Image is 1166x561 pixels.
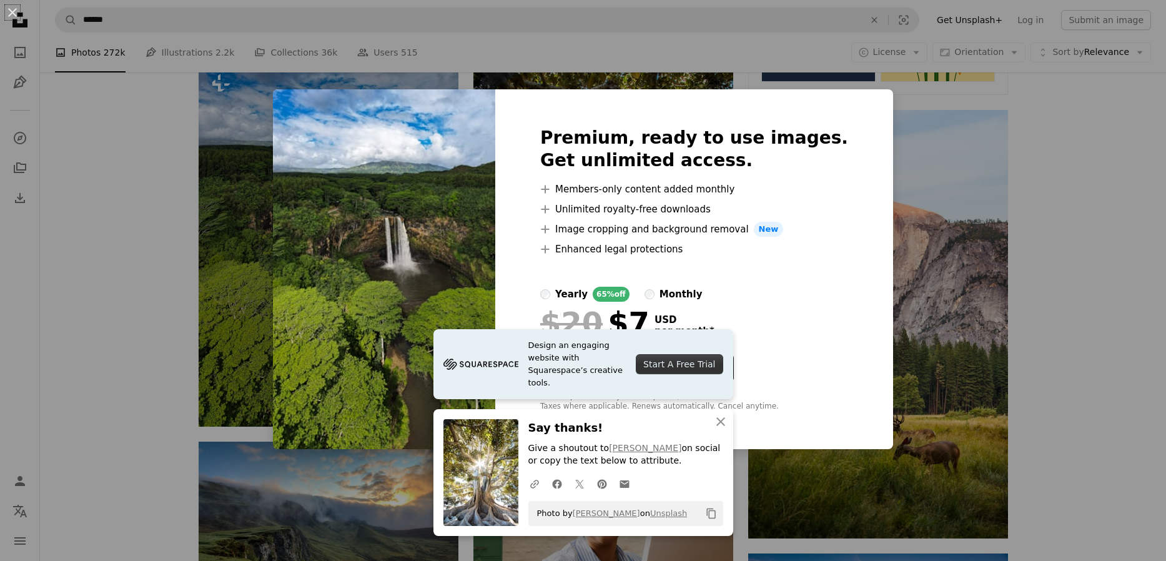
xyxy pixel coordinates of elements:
[573,509,640,518] a: [PERSON_NAME]
[609,443,681,453] a: [PERSON_NAME]
[531,504,688,524] span: Photo by on
[528,442,723,467] p: Give a shoutout to on social or copy the text below to attribute.
[655,325,714,337] span: per month *
[655,314,714,325] span: USD
[528,339,626,389] span: Design an engaging website with Squarespace’s creative tools.
[540,242,848,257] li: Enhanced legal protections
[540,289,550,299] input: yearly65%off
[645,289,655,299] input: monthly
[568,471,591,496] a: Share on Twitter
[593,287,630,302] div: 65% off
[613,471,636,496] a: Share over email
[591,471,613,496] a: Share on Pinterest
[540,222,848,237] li: Image cropping and background removal
[636,354,723,374] div: Start A Free Trial
[540,182,848,197] li: Members-only content added monthly
[540,307,603,339] span: $20
[754,222,784,237] span: New
[540,307,650,339] div: $7
[540,127,848,172] h2: Premium, ready to use images. Get unlimited access.
[546,471,568,496] a: Share on Facebook
[701,503,722,524] button: Copy to clipboard
[540,202,848,217] li: Unlimited royalty-free downloads
[273,89,495,449] img: premium_photo-1675827055694-010aef2cf08f
[555,287,588,302] div: yearly
[650,509,687,518] a: Unsplash
[443,355,518,374] img: file-1705255347840-230a6ab5bca9image
[433,329,733,399] a: Design an engaging website with Squarespace’s creative tools.Start A Free Trial
[528,419,723,437] h3: Say thanks!
[660,287,703,302] div: monthly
